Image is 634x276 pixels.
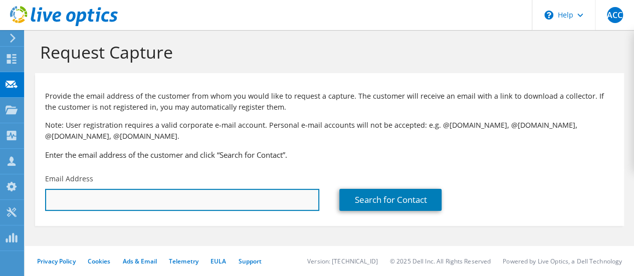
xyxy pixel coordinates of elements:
[45,91,614,113] p: Provide the email address of the customer from whom you would like to request a capture. The cust...
[45,120,614,142] p: Note: User registration requires a valid corporate e-mail account. Personal e-mail accounts will ...
[238,257,262,265] a: Support
[390,257,491,265] li: © 2025 Dell Inc. All Rights Reserved
[40,42,614,63] h1: Request Capture
[307,257,378,265] li: Version: [TECHNICAL_ID]
[339,189,442,211] a: Search for Contact
[607,7,623,23] span: ACC
[544,11,553,20] svg: \n
[45,174,93,184] label: Email Address
[88,257,111,265] a: Cookies
[210,257,226,265] a: EULA
[123,257,157,265] a: Ads & Email
[169,257,198,265] a: Telemetry
[37,257,76,265] a: Privacy Policy
[45,149,614,160] h3: Enter the email address of the customer and click “Search for Contact”.
[503,257,622,265] li: Powered by Live Optics, a Dell Technology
